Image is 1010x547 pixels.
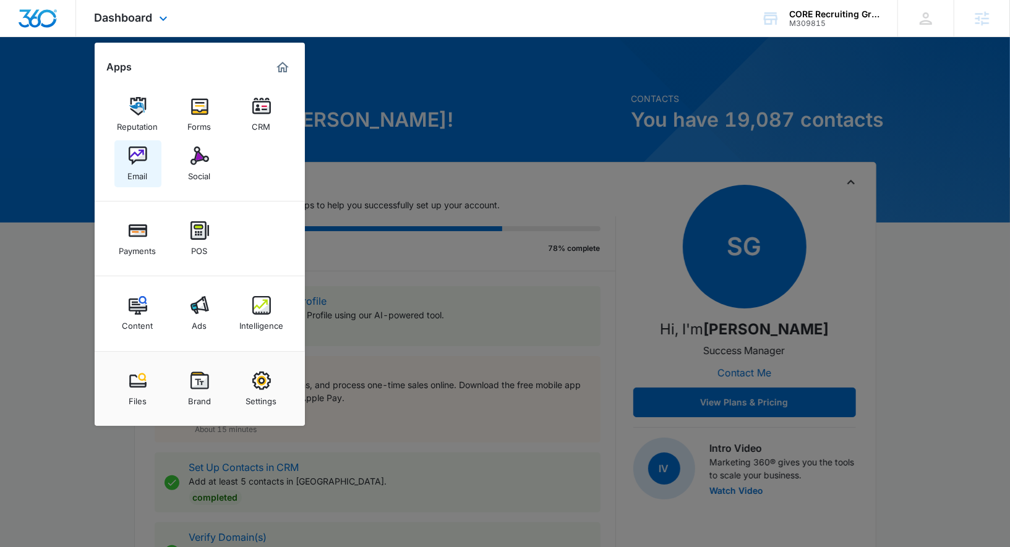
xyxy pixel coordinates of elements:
div: account name [789,9,879,19]
div: Brand [188,390,211,406]
div: Content [122,315,153,331]
a: Social [176,140,223,187]
div: Reputation [118,116,158,132]
a: Intelligence [238,290,285,337]
div: Email [128,165,148,181]
a: POS [176,215,223,262]
a: Email [114,140,161,187]
span: Dashboard [95,11,153,24]
div: Intelligence [239,315,283,331]
div: Ads [192,315,207,331]
a: Content [114,290,161,337]
div: CRM [252,116,271,132]
a: Settings [238,365,285,412]
a: Forms [176,91,223,138]
h2: Apps [107,61,132,73]
a: Ads [176,290,223,337]
a: Payments [114,215,161,262]
div: Forms [188,116,212,132]
a: Marketing 360® Dashboard [273,57,293,77]
a: Brand [176,365,223,412]
div: Settings [246,390,277,406]
div: Social [189,165,211,181]
div: POS [192,240,208,256]
a: Files [114,365,161,412]
div: Files [129,390,147,406]
div: Payments [119,240,156,256]
a: CRM [238,91,285,138]
a: Reputation [114,91,161,138]
div: account id [789,19,879,28]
